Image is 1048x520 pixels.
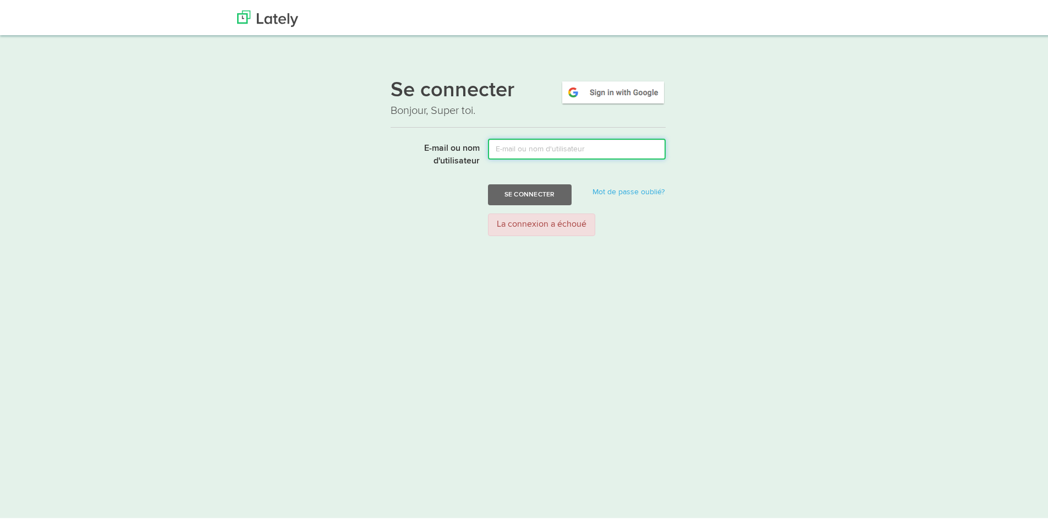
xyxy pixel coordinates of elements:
font: Se connecter [391,78,514,99]
a: Mot de passe oublié? [592,186,665,194]
font: La connexion a échoué [497,218,586,227]
button: Se connecter [488,182,572,203]
font: Se connecter [504,189,555,195]
img: Dernièrement [237,8,298,25]
img: google-signin.png [561,78,666,103]
input: E-mail ou nom d'utilisateur [488,136,666,157]
font: E-mail ou nom d'utilisateur [424,142,480,163]
font: Bonjour, Super toi. [391,102,475,115]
